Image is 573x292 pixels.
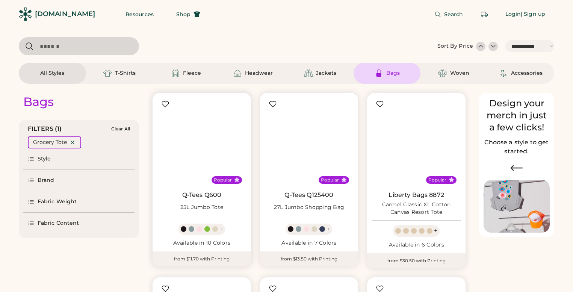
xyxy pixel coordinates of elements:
div: from $13.50 with Printing [260,251,358,266]
div: Clear All [111,126,130,132]
div: Fabric Content [38,219,79,227]
img: Accessories Icon [499,69,508,78]
img: T-Shirts Icon [103,69,112,78]
button: Popular Style [341,177,347,183]
div: + [327,225,330,233]
img: Fleece Icon [171,69,180,78]
div: Woven [450,70,469,77]
div: Login [505,11,521,18]
img: Headwear Icon [233,69,242,78]
button: Retrieve an order [477,7,492,22]
div: 25L Jumbo Tote [180,204,224,211]
div: + [219,225,223,233]
div: Brand [38,177,54,184]
img: Q-Tees Q125400 27L Jumbo Shopping Bag [265,97,354,187]
img: Bags Icon [374,69,383,78]
div: Jackets [316,70,336,77]
div: Sort By Price [437,42,473,50]
div: [DOMAIN_NAME] [35,9,95,19]
button: Resources [116,7,163,22]
div: Bags [23,94,54,109]
div: 27L Jumbo Shopping Bag [274,204,345,211]
button: Popular Style [449,177,454,183]
div: Carmel Classic XL Cotton Canvas Resort Tote [372,201,461,216]
div: from $11.70 with Printing [153,251,251,266]
h2: Choose a style to get started. [484,138,550,156]
div: T-Shirts [115,70,136,77]
button: Popular Style [234,177,240,183]
div: Popular [321,177,339,183]
div: from $30.50 with Printing [367,253,466,268]
div: | Sign up [521,11,545,18]
div: Popular [428,177,446,183]
div: FILTERS (1) [28,124,62,133]
div: Available in 7 Colors [265,239,354,247]
button: Search [425,7,472,22]
span: Shop [176,12,190,17]
div: Headwear [245,70,273,77]
div: Accessories [511,70,543,77]
div: Fleece [183,70,201,77]
a: Q-Tees Q125400 [284,191,333,199]
button: Shop [167,7,209,22]
a: Liberty Bags 8872 [389,191,444,199]
img: Q-Tees Q600 25L Jumbo Tote [157,97,246,187]
div: All Styles [40,70,64,77]
div: Fabric Weight [38,198,77,206]
a: Q-Tees Q600 [182,191,222,199]
img: Liberty Bags 8872 Carmel Classic XL Cotton Canvas Resort Tote [372,97,461,187]
div: Popular [214,177,232,183]
img: Image of Lisa Congdon Eye Print on T-Shirt and Hat [484,180,550,233]
div: Available in 6 Colors [372,241,461,249]
div: Available in 10 Colors [157,239,246,247]
div: Style [38,155,51,163]
img: Rendered Logo - Screens [19,8,32,21]
img: Jackets Icon [304,69,313,78]
img: Woven Icon [438,69,447,78]
span: Search [444,12,463,17]
div: Bags [386,70,400,77]
div: + [434,227,437,235]
div: Grocery Tote [33,139,67,146]
div: Design your merch in just a few clicks! [484,97,550,133]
